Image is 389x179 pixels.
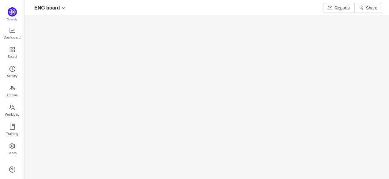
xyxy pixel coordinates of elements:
[9,166,15,173] a: icon: question-circle
[9,105,15,117] a: Workload
[9,104,15,110] i: icon: team
[9,66,15,78] a: Activity
[9,66,15,72] i: icon: history
[9,143,15,149] i: icon: setting
[8,50,17,63] span: Board
[8,7,17,17] img: Quantify
[7,18,17,21] span: Quantify
[8,147,17,159] span: Setup
[9,143,15,155] a: Setup
[9,28,15,40] a: Dashboard
[9,124,15,136] a: Training
[9,85,15,91] i: icon: gold
[9,27,15,33] i: icon: line-chart
[6,89,18,101] span: Archive
[6,128,18,140] span: Training
[9,47,15,53] i: icon: appstore
[34,3,60,13] span: ENG board
[62,6,66,10] i: icon: down
[4,31,21,43] span: Dashboard
[354,3,382,13] button: icon: share-altShare
[323,3,355,13] button: icon: mailReports
[9,85,15,98] a: Archive
[9,47,15,59] a: Board
[9,124,15,130] i: icon: book
[7,70,17,82] span: Activity
[5,108,19,121] span: Workload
